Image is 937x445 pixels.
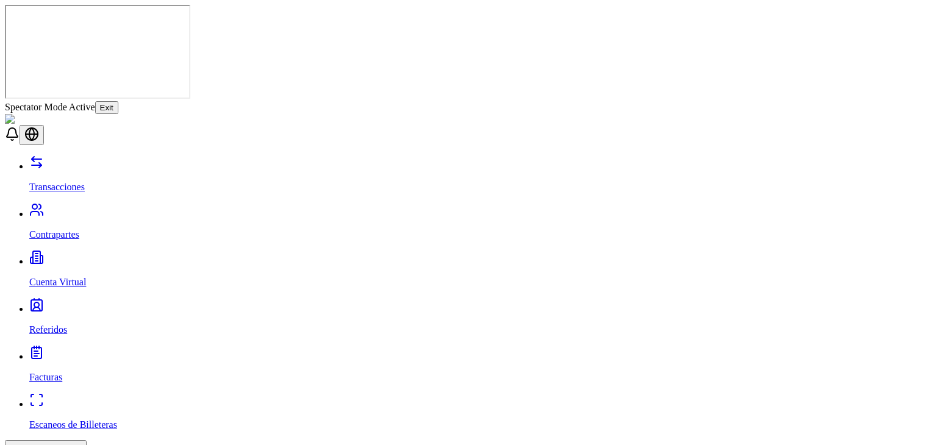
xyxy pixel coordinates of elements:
p: Escaneos de Billeteras [29,419,932,430]
p: Transacciones [29,182,932,193]
p: Facturas [29,372,932,383]
a: Referidos [29,304,932,335]
img: ShieldPay Logo [5,114,77,125]
button: Exit [95,101,118,114]
a: Escaneos de Billeteras [29,399,932,430]
a: Cuenta Virtual [29,256,932,288]
p: Contrapartes [29,229,932,240]
span: Spectator Mode Active [5,102,95,112]
a: Transacciones [29,161,932,193]
a: Facturas [29,351,932,383]
p: Cuenta Virtual [29,277,932,288]
p: Referidos [29,324,932,335]
a: Contrapartes [29,208,932,240]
